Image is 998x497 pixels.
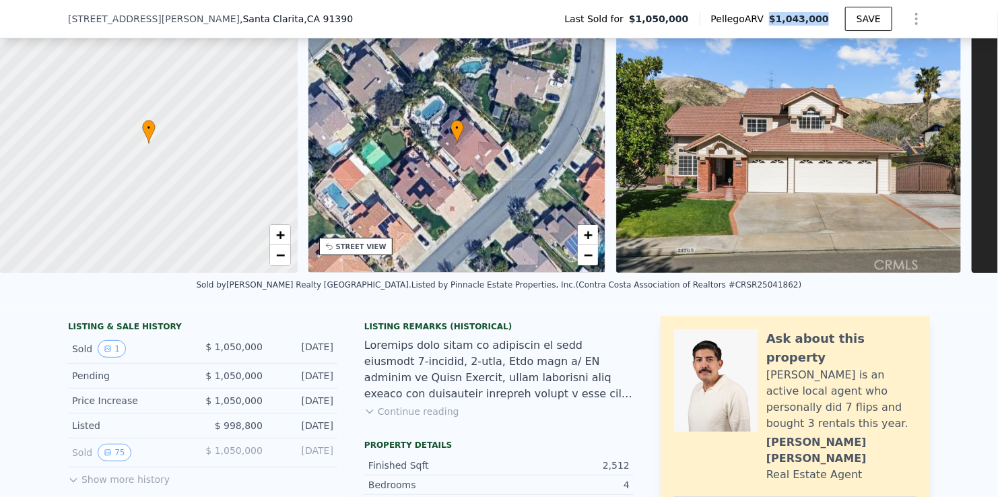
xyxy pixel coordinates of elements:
[903,5,930,32] button: Show Options
[270,225,290,245] a: Zoom in
[205,445,263,456] span: $ 1,050,000
[72,369,192,383] div: Pending
[584,226,593,243] span: +
[142,120,156,143] div: •
[273,340,333,358] div: [DATE]
[499,459,630,472] div: 2,512
[766,467,863,483] div: Real Estate Agent
[68,12,240,26] span: [STREET_ADDRESS][PERSON_NAME]
[766,434,917,467] div: [PERSON_NAME] [PERSON_NAME]
[629,12,689,26] span: $1,050,000
[304,13,353,24] span: , CA 91390
[142,122,156,134] span: •
[364,405,459,418] button: Continue reading
[616,14,961,273] img: Sale: 166674415 Parcel: 53465869
[451,120,464,143] div: •
[766,367,917,432] div: [PERSON_NAME] is an active local agent who personally did 7 flips and bought 3 rentals this year.
[411,280,802,290] div: Listed by Pinnacle Estate Properties, Inc. (Contra Costa Association of Realtors #CRSR25041862)
[368,478,499,492] div: Bedrooms
[215,420,263,431] span: $ 998,800
[364,440,634,451] div: Property details
[578,225,598,245] a: Zoom in
[68,467,170,486] button: Show more history
[72,444,192,461] div: Sold
[273,419,333,432] div: [DATE]
[197,280,411,290] div: Sold by [PERSON_NAME] Realty [GEOGRAPHIC_DATA] .
[273,369,333,383] div: [DATE]
[205,370,263,381] span: $ 1,050,000
[270,245,290,265] a: Zoom out
[364,337,634,402] div: Loremips dolo sitam co adipiscin el sedd eiusmodt 7-incidid, 2-utla, Etdo magn a/ EN adminim ve Q...
[72,394,192,407] div: Price Increase
[451,122,464,134] span: •
[769,13,829,24] span: $1,043,000
[766,329,917,367] div: Ask about this property
[240,12,353,26] span: , Santa Clarita
[565,12,630,26] span: Last Sold for
[845,7,892,31] button: SAVE
[275,246,284,263] span: −
[68,321,337,335] div: LISTING & SALE HISTORY
[273,444,333,461] div: [DATE]
[578,245,598,265] a: Zoom out
[275,226,284,243] span: +
[711,12,770,26] span: Pellego ARV
[499,478,630,492] div: 4
[368,459,499,472] div: Finished Sqft
[364,321,634,332] div: Listing Remarks (Historical)
[98,340,126,358] button: View historical data
[72,419,192,432] div: Listed
[273,394,333,407] div: [DATE]
[72,340,192,358] div: Sold
[205,395,263,406] span: $ 1,050,000
[205,341,263,352] span: $ 1,050,000
[98,444,131,461] button: View historical data
[336,242,387,252] div: STREET VIEW
[584,246,593,263] span: −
